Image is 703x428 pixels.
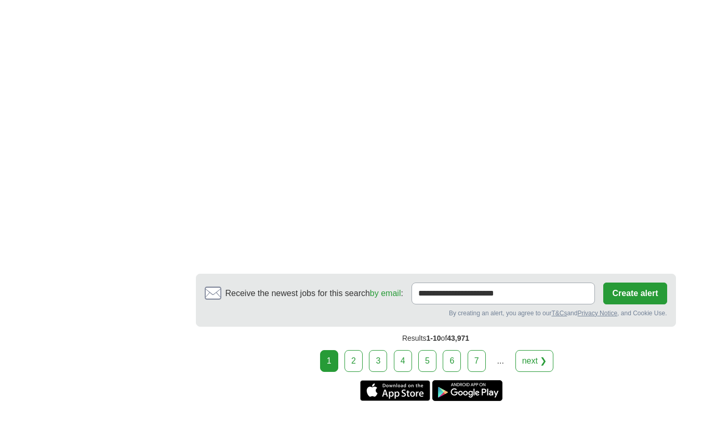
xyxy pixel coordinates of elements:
div: By creating an alert, you agree to our and , and Cookie Use. [205,309,667,318]
span: 1-10 [427,334,441,342]
a: 4 [394,350,412,372]
a: next ❯ [515,350,554,372]
a: T&Cs [551,310,567,317]
a: by email [370,289,401,298]
span: Receive the newest jobs for this search : [226,287,403,300]
a: Get the Android app [432,380,502,401]
div: ... [490,351,511,371]
span: 43,971 [447,334,469,342]
a: 7 [468,350,486,372]
div: Results of [196,327,676,350]
a: 2 [344,350,363,372]
button: Create alert [603,283,667,304]
div: 1 [320,350,338,372]
a: Privacy Notice [577,310,617,317]
a: 6 [443,350,461,372]
a: Get the iPhone app [360,380,430,401]
a: 5 [418,350,436,372]
a: 3 [369,350,387,372]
